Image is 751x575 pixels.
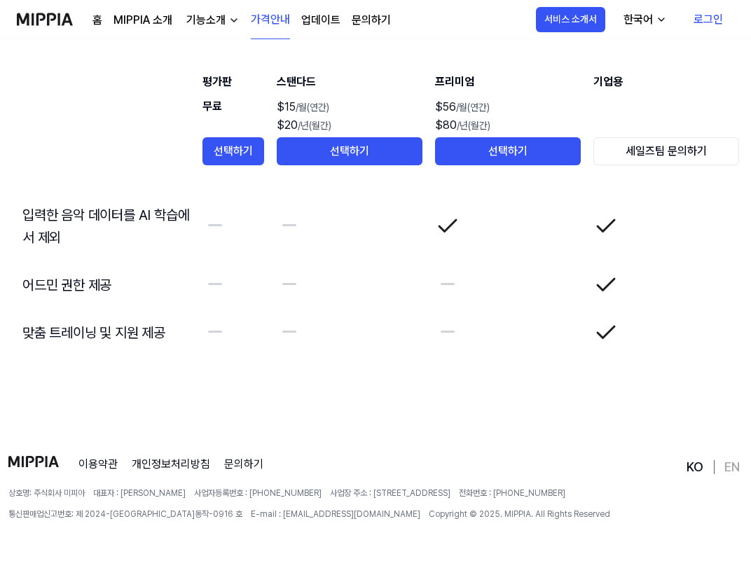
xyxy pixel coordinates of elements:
div: 기업용 [593,73,739,91]
span: E-mail : [EMAIL_ADDRESS][DOMAIN_NAME] [251,508,420,520]
a: 홈 [92,12,102,29]
a: KO [687,459,703,476]
span: 사업자등록번호 : [PHONE_NUMBER] [194,487,322,499]
span: 통신판매업신고번호: 제 2024-[GEOGRAPHIC_DATA]동작-0916 호 [8,508,242,520]
div: 평가판 [202,73,264,91]
a: 업데이트 [301,12,340,29]
button: 선택하기 [202,137,264,165]
img: logo [8,456,59,467]
button: 기능소개 [184,12,240,29]
div: 한국어 [621,11,656,28]
span: /월(연간) [456,102,490,113]
span: 대표자 : [PERSON_NAME] [93,487,186,499]
button: 서비스 소개서 [536,7,605,32]
div: 스탠다드 [277,73,422,91]
span: 상호명: 주식회사 미피아 [8,487,85,499]
span: 전화번호 : [PHONE_NUMBER] [459,487,565,499]
a: 세일즈팀 문의하기 [593,144,739,158]
a: 이용약관 [78,456,118,473]
div: $15 [277,98,422,117]
a: 문의하기 [352,12,391,29]
a: EN [724,459,740,476]
div: $20 [277,116,422,135]
span: 사업장 주소 : [STREET_ADDRESS] [330,487,450,499]
a: 개인정보처리방침 [132,456,210,473]
button: 선택하기 [435,137,581,165]
div: 기능소개 [184,12,228,29]
img: down [228,15,240,26]
span: /월(연간) [296,102,329,113]
span: /년(월간) [457,120,490,131]
a: 문의하기 [224,456,263,473]
td: 입력한 음악 데이터를 AI 학습에서 제외 [11,191,191,261]
button: 선택하기 [277,137,422,165]
div: 프리미엄 [435,73,581,91]
div: $80 [435,116,581,135]
div: $56 [435,98,581,117]
button: 한국어 [612,6,675,34]
td: 맞춤 트레이닝 및 지원 제공 [11,309,191,356]
div: 무료 [202,98,264,137]
td: 어드민 권한 제공 [11,261,191,309]
span: Copyright © 2025. MIPPIA. All Rights Reserved [429,508,610,520]
button: 세일즈팀 문의하기 [593,137,739,165]
a: 가격안내 [251,1,290,39]
span: /년(월간) [298,120,331,131]
a: MIPPIA 소개 [113,12,172,29]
